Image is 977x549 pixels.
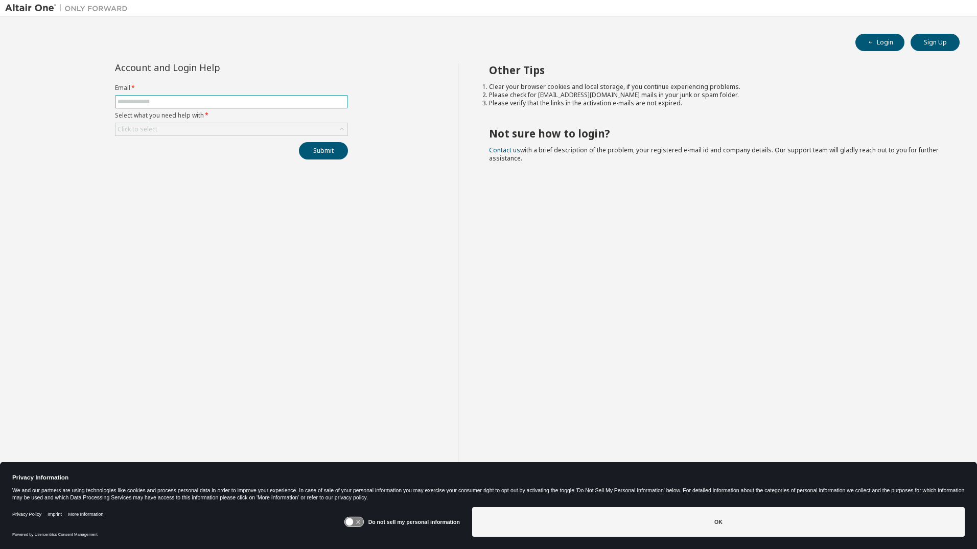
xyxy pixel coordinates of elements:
[115,123,347,135] div: Click to select
[115,111,348,120] label: Select what you need help with
[115,84,348,92] label: Email
[489,127,942,140] h2: Not sure how to login?
[489,63,942,77] h2: Other Tips
[489,146,520,154] a: Contact us
[489,83,942,91] li: Clear your browser cookies and local storage, if you continue experiencing problems.
[115,63,301,72] div: Account and Login Help
[489,146,939,163] span: with a brief description of the problem, your registered e-mail id and company details. Our suppo...
[489,99,942,107] li: Please verify that the links in the activation e-mails are not expired.
[118,125,157,133] div: Click to select
[911,34,960,51] button: Sign Up
[855,34,904,51] button: Login
[489,91,942,99] li: Please check for [EMAIL_ADDRESS][DOMAIN_NAME] mails in your junk or spam folder.
[5,3,133,13] img: Altair One
[299,142,348,159] button: Submit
